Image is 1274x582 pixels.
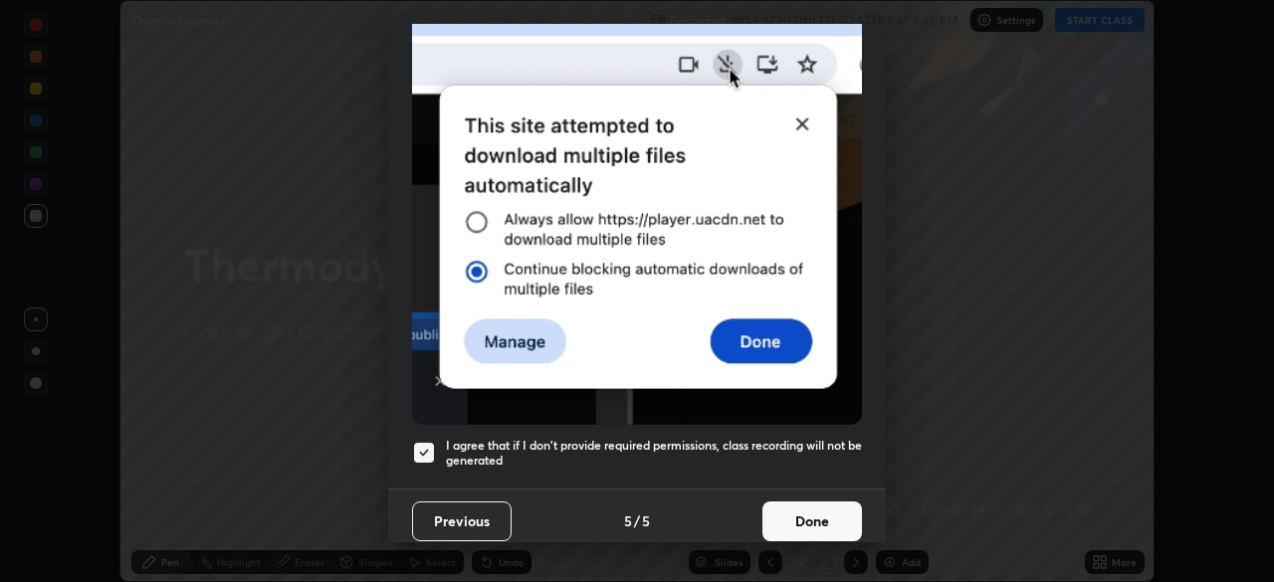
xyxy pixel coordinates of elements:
button: Previous [412,501,512,541]
h5: I agree that if I don't provide required permissions, class recording will not be generated [446,438,862,469]
h4: 5 [642,510,650,531]
button: Done [762,501,862,541]
h4: 5 [624,510,632,531]
h4: / [634,510,640,531]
